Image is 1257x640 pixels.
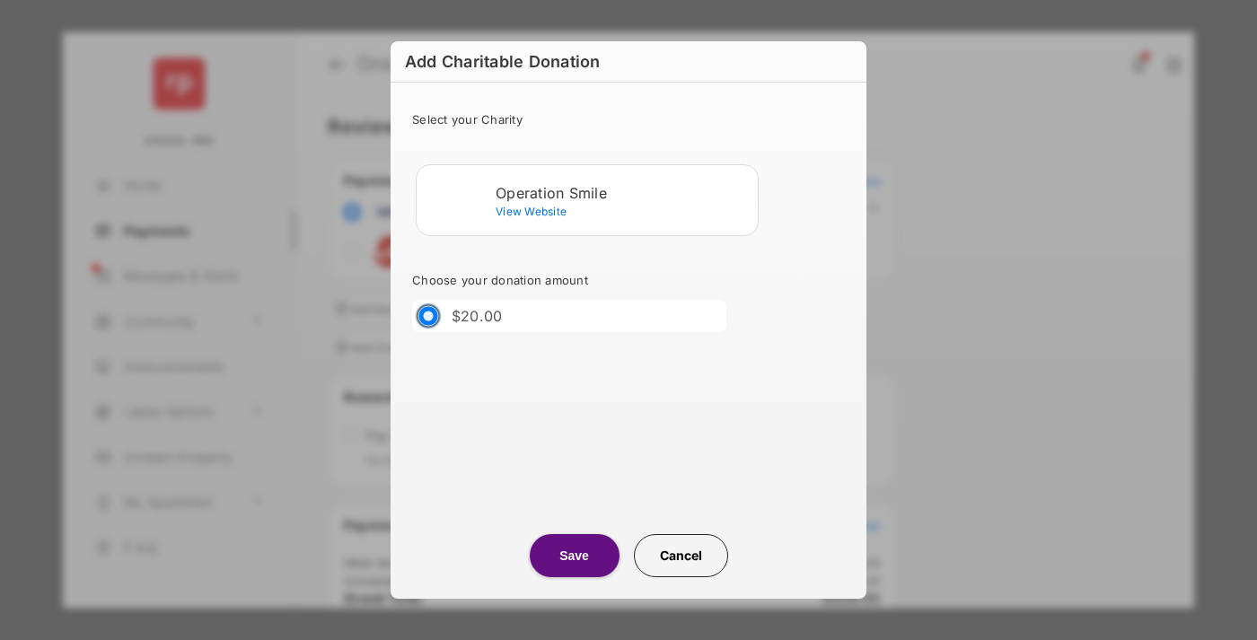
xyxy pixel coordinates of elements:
[530,534,620,577] button: Save
[496,185,751,201] div: Operation Smile
[496,205,567,218] span: View Website
[412,112,523,127] span: Select your Charity
[452,307,503,325] label: $20.00
[412,273,588,287] span: Choose your donation amount
[391,41,866,83] h6: Add Charitable Donation
[634,534,728,577] button: Cancel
